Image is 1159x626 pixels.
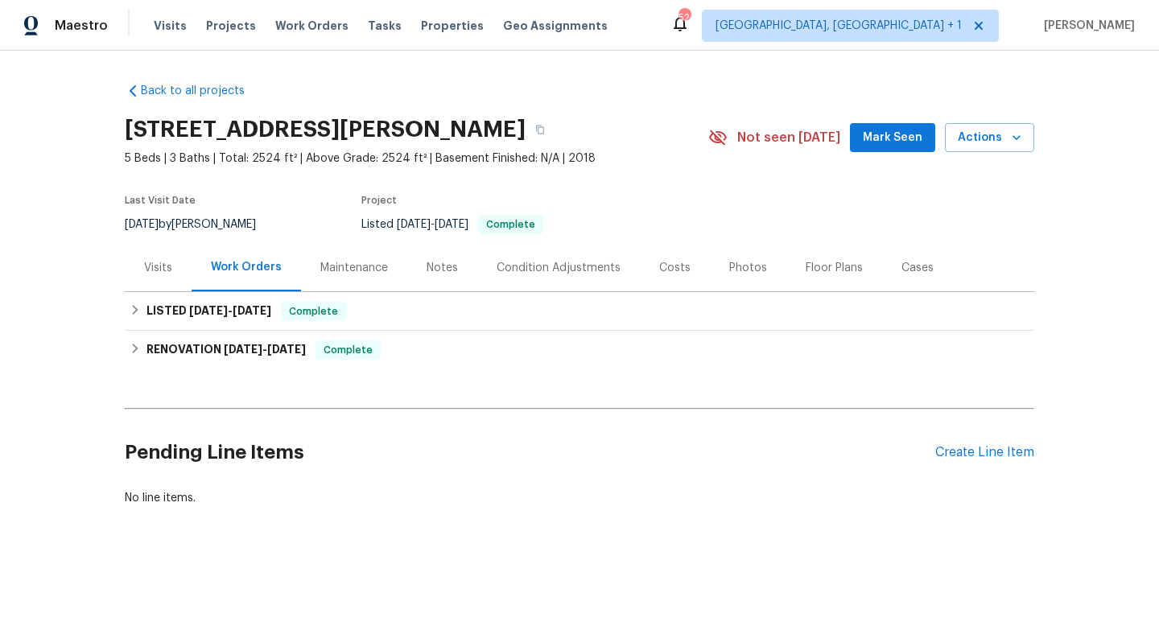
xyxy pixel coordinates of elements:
[224,344,262,355] span: [DATE]
[729,260,767,276] div: Photos
[144,260,172,276] div: Visits
[125,219,159,230] span: [DATE]
[850,123,935,153] button: Mark Seen
[678,10,690,26] div: 52
[368,20,402,31] span: Tasks
[125,215,275,234] div: by [PERSON_NAME]
[659,260,691,276] div: Costs
[945,123,1034,153] button: Actions
[1037,18,1135,34] span: [PERSON_NAME]
[125,150,708,167] span: 5 Beds | 3 Baths | Total: 2524 ft² | Above Grade: 2524 ft² | Basement Finished: N/A | 2018
[224,344,306,355] span: -
[320,260,388,276] div: Maintenance
[233,305,271,316] span: [DATE]
[189,305,271,316] span: -
[189,305,228,316] span: [DATE]
[125,83,279,99] a: Back to all projects
[901,260,934,276] div: Cases
[480,220,542,229] span: Complete
[716,18,962,34] span: [GEOGRAPHIC_DATA], [GEOGRAPHIC_DATA] + 1
[154,18,187,34] span: Visits
[275,18,349,34] span: Work Orders
[361,219,543,230] span: Listed
[806,260,863,276] div: Floor Plans
[125,490,1034,506] div: No line items.
[526,115,555,144] button: Copy Address
[125,415,935,490] h2: Pending Line Items
[497,260,621,276] div: Condition Adjustments
[206,18,256,34] span: Projects
[211,259,282,275] div: Work Orders
[55,18,108,34] span: Maestro
[503,18,608,34] span: Geo Assignments
[397,219,468,230] span: -
[863,128,922,148] span: Mark Seen
[421,18,484,34] span: Properties
[317,342,379,358] span: Complete
[125,196,196,205] span: Last Visit Date
[737,130,840,146] span: Not seen [DATE]
[146,302,271,321] h6: LISTED
[267,344,306,355] span: [DATE]
[283,303,344,319] span: Complete
[125,121,526,138] h2: [STREET_ADDRESS][PERSON_NAME]
[125,292,1034,331] div: LISTED [DATE]-[DATE]Complete
[427,260,458,276] div: Notes
[958,128,1021,148] span: Actions
[435,219,468,230] span: [DATE]
[125,331,1034,369] div: RENOVATION [DATE]-[DATE]Complete
[146,340,306,360] h6: RENOVATION
[397,219,431,230] span: [DATE]
[361,196,397,205] span: Project
[935,445,1034,460] div: Create Line Item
